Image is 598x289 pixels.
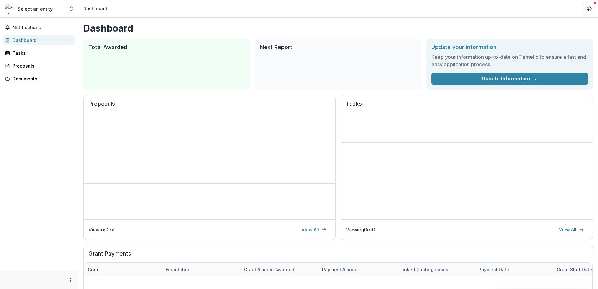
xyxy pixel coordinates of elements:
div: Dashboard [83,5,107,12]
h3: Keep your information up-to-date on Temelio to ensure a fast and easy application process. [431,53,588,68]
button: Notifications [3,23,75,33]
a: Proposals [3,61,75,71]
a: Update Information [431,73,588,85]
button: More [67,276,74,284]
span: Notifications [13,25,73,30]
h2: Total Awarded [88,44,245,51]
button: Open entity switcher [67,3,76,15]
p: Viewing 0 of 0 [346,226,375,233]
h1: Dashboard [83,23,593,34]
h2: Next Report [260,44,417,51]
div: Documents [13,75,70,82]
button: Get Help [583,3,595,15]
h2: Tasks [346,100,588,112]
h2: Proposals [89,100,330,112]
div: Proposals [13,63,70,69]
div: Tasks [13,50,70,56]
a: Tasks [3,48,75,58]
h2: Update your information [431,44,588,51]
a: View All [555,225,588,235]
img: Select an entity [5,4,15,14]
a: Dashboard [3,35,75,45]
a: Documents [3,74,75,84]
div: Dashboard [13,37,70,43]
nav: breadcrumb [81,4,110,13]
a: View All [298,225,330,235]
h2: Grant Payments [89,250,588,262]
div: Select an entity [18,6,53,12]
p: Viewing 0 of [89,226,115,233]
